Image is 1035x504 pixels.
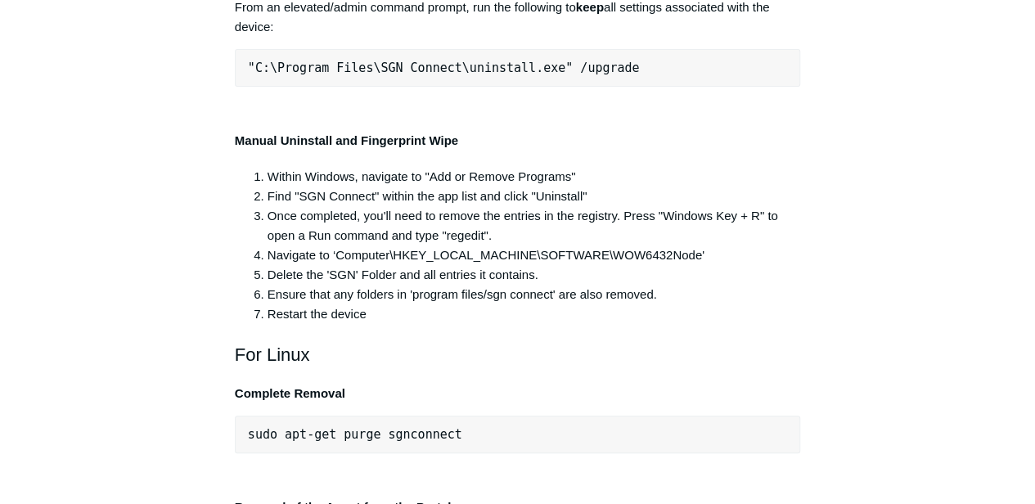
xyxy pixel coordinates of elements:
[268,304,800,324] li: Restart the device
[235,416,800,453] pre: sudo apt-get purge sgnconnect
[235,340,800,369] h2: For Linux
[235,386,345,400] strong: Complete Removal
[268,167,800,187] li: Within Windows, navigate to "Add or Remove Programs"
[268,187,800,206] li: Find "SGN Connect" within the app list and click "Uninstall"
[268,206,800,245] li: Once completed, you'll need to remove the entries in the registry. Press "Windows Key + R" to ope...
[268,285,800,304] li: Ensure that any folders in 'program files/sgn connect' are also removed.
[235,133,458,147] strong: Manual Uninstall and Fingerprint Wipe
[268,245,800,265] li: Navigate to ‘Computer\HKEY_LOCAL_MACHINE\SOFTWARE\WOW6432Node'
[268,265,800,285] li: Delete the 'SGN' Folder and all entries it contains.
[248,61,640,75] span: "C:\Program Files\SGN Connect\uninstall.exe" /upgrade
